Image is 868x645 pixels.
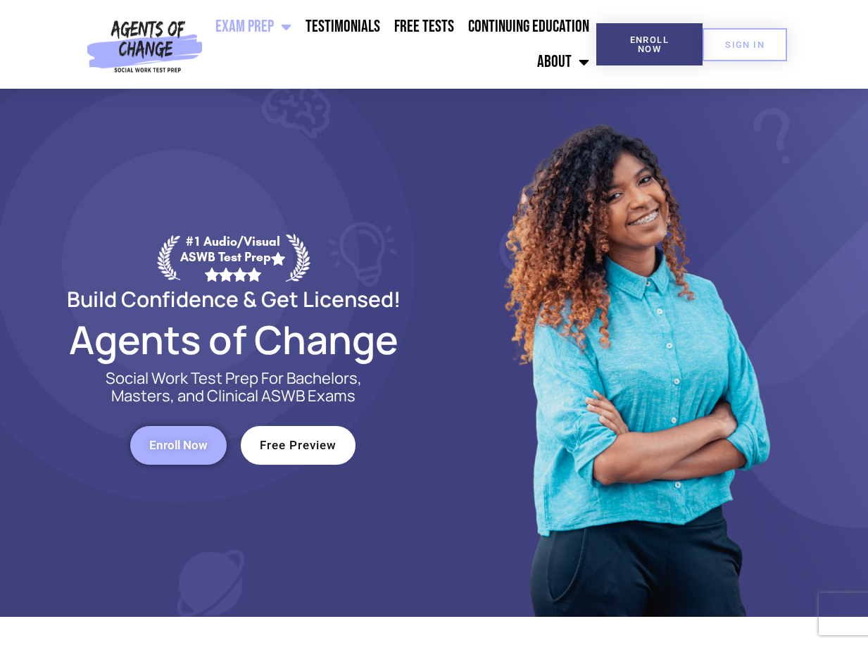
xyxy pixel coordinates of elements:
[298,9,387,44] a: Testimonials
[619,35,679,54] span: Enroll Now
[530,44,596,80] a: About
[260,439,336,451] span: Free Preview
[703,28,787,61] a: SIGN IN
[494,89,776,617] img: Website Image 1 (1)
[596,23,702,65] a: Enroll Now
[33,289,434,309] h2: Build Confidence & Get Licensed!
[461,9,596,44] a: Continuing Education
[130,426,227,465] a: Enroll Now
[180,234,286,281] div: #1 Audio/Visual ASWB Test Prep
[33,323,434,356] h2: Agents of Change
[387,9,461,44] a: Free Tests
[208,9,597,80] nav: Menu
[149,439,208,451] span: Enroll Now
[725,40,765,49] span: SIGN IN
[208,9,298,44] a: Exam Prep
[89,370,378,405] p: Social Work Test Prep For Bachelors, Masters, and Clinical ASWB Exams
[241,426,356,465] a: Free Preview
